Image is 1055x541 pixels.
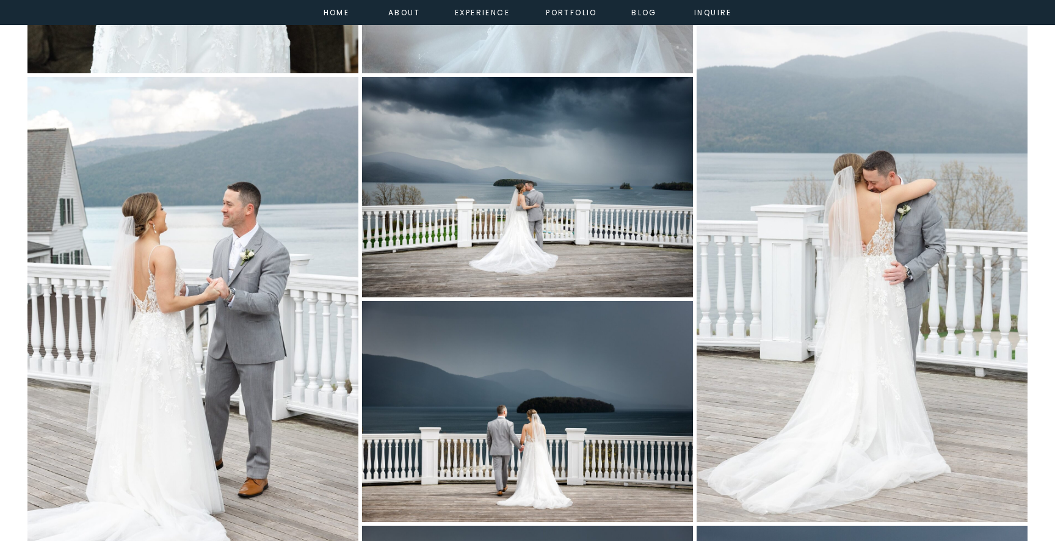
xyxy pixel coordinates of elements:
[691,6,735,17] a: inquire
[320,6,353,17] a: home
[622,6,666,17] a: Blog
[388,6,416,17] a: about
[545,6,598,17] a: portfolio
[455,6,504,17] a: experience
